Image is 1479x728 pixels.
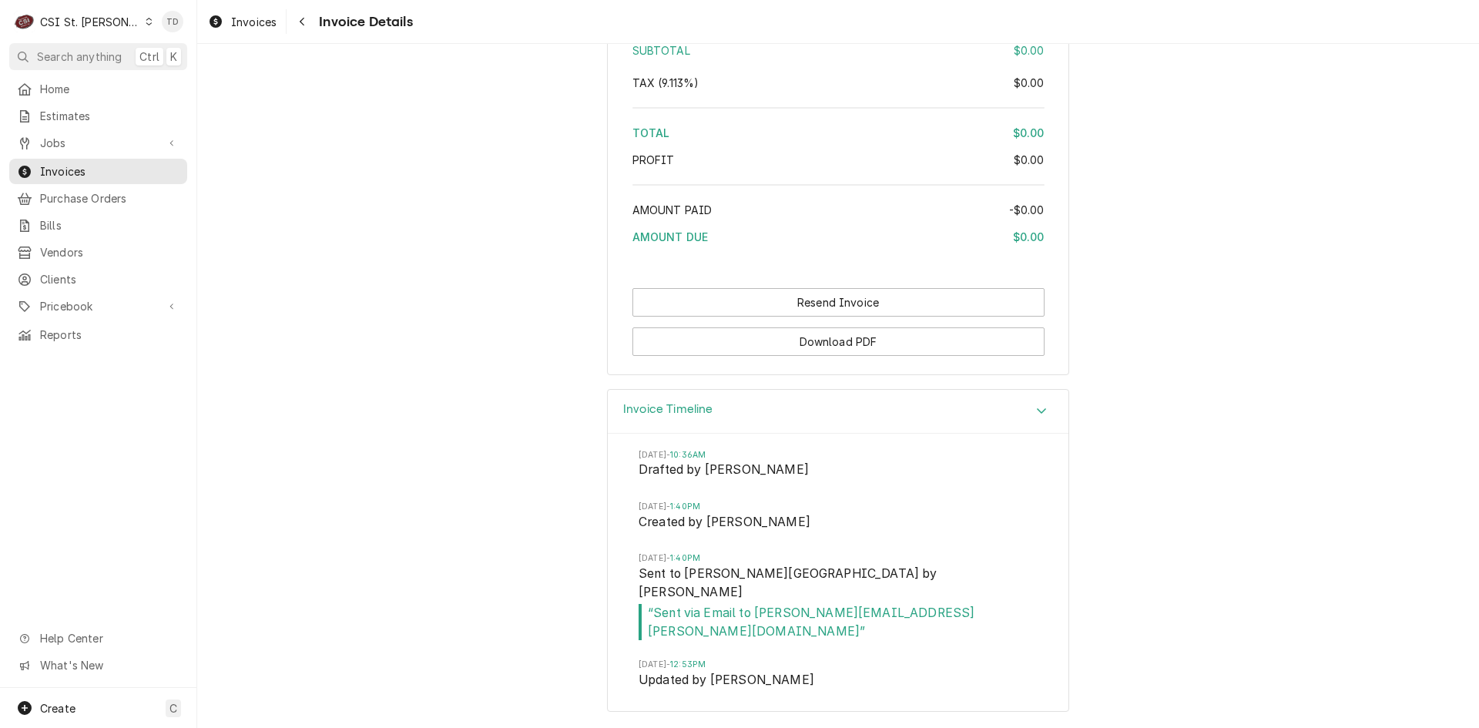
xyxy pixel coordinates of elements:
[40,702,75,715] span: Create
[639,604,1038,640] span: Event Message
[40,298,156,314] span: Pricebook
[202,9,283,35] a: Invoices
[632,288,1045,356] div: Button Group
[639,671,1038,693] span: Event String
[9,294,187,319] a: Go to Pricebook
[9,76,187,102] a: Home
[40,14,140,30] div: CSI St. [PERSON_NAME]
[623,402,713,417] h3: Invoice Timeline
[639,449,1038,461] span: Timestamp
[40,630,178,646] span: Help Center
[632,327,1045,356] button: Download PDF
[670,659,706,669] em: 12:53PM
[632,19,1045,256] div: Amount Summary
[1014,42,1045,59] div: $0.00
[9,159,187,184] a: Invoices
[1014,75,1045,91] div: $0.00
[632,125,1045,141] div: Total
[639,565,1038,604] span: Event String
[170,49,177,65] span: K
[169,700,177,716] span: C
[9,653,187,678] a: Go to What's New
[9,43,187,70] button: Search anythingCtrlK
[40,327,179,343] span: Reports
[639,659,1038,710] li: Event
[40,244,179,260] span: Vendors
[40,271,179,287] span: Clients
[670,502,700,512] em: 1:40PM
[9,267,187,292] a: Clients
[40,190,179,206] span: Purchase Orders
[632,126,670,139] span: Total
[632,42,1045,59] div: Subtotal
[9,186,187,211] a: Purchase Orders
[290,9,314,34] button: Navigate back
[632,76,699,89] span: Tax ( 9.113% )
[9,130,187,156] a: Go to Jobs
[632,202,1045,218] div: Amount Paid
[670,553,700,563] em: 1:40PM
[37,49,122,65] span: Search anything
[632,44,690,57] span: Subtotal
[608,434,1068,711] div: Accordion Body
[40,108,179,124] span: Estimates
[639,659,1038,671] span: Timestamp
[40,217,179,233] span: Bills
[40,163,179,179] span: Invoices
[632,229,1045,245] div: Amount Due
[314,12,412,32] span: Invoice Details
[231,14,277,30] span: Invoices
[1014,152,1045,168] div: $0.00
[632,288,1045,317] button: Resend Invoice
[40,657,178,673] span: What's New
[9,240,187,265] a: Vendors
[162,11,183,32] div: Tim Devereux's Avatar
[632,153,675,166] span: Profit
[632,75,1045,91] div: Tax
[639,461,1038,482] span: Event String
[670,450,706,460] em: 10:36AM
[9,322,187,347] a: Reports
[9,213,187,238] a: Bills
[632,288,1045,317] div: Button Group Row
[608,390,1068,434] div: Accordion Header
[40,135,156,151] span: Jobs
[40,81,179,97] span: Home
[608,390,1068,434] button: Accordion Details Expand Trigger
[9,626,187,651] a: Go to Help Center
[632,317,1045,356] div: Button Group Row
[162,11,183,32] div: TD
[1013,229,1045,245] div: $0.00
[639,449,1038,501] li: Event
[1009,202,1045,218] div: -$0.00
[639,552,1038,659] li: Event
[632,203,713,216] span: Amount Paid
[607,389,1069,712] div: Invoice Timeline
[632,230,709,243] span: Amount Due
[639,501,1038,513] span: Timestamp
[14,11,35,32] div: C
[14,11,35,32] div: CSI St. Louis's Avatar
[639,501,1038,552] li: Event
[632,152,1045,168] div: Profit
[639,513,1038,535] span: Event String
[9,103,187,129] a: Estimates
[139,49,159,65] span: Ctrl
[639,552,1038,565] span: Timestamp
[1013,125,1045,141] div: $0.00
